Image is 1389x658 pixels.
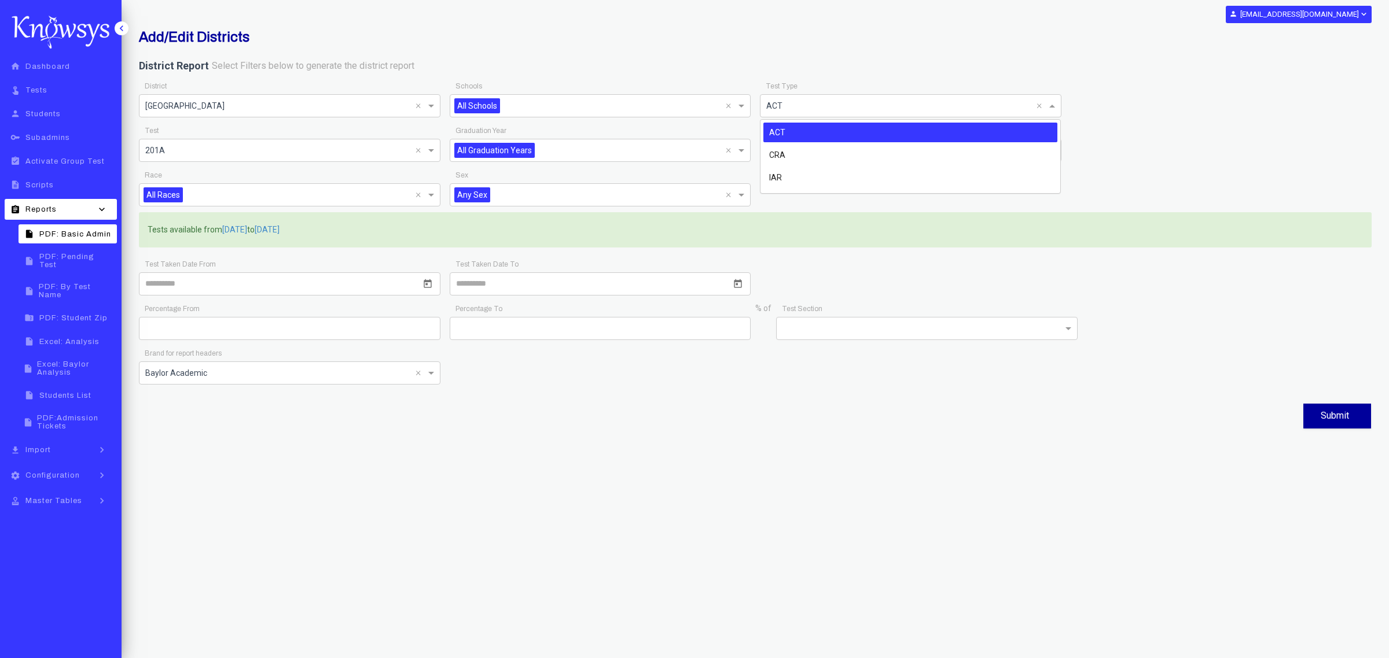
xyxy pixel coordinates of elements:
[8,61,23,71] i: home
[145,260,216,268] app-required-indication: Test Taken Date From
[22,313,36,323] i: folder_zip
[769,150,785,160] span: CRA
[139,29,955,45] h2: Add/Edit Districts
[255,224,280,236] span: [DATE]
[454,98,500,113] span: All Schools
[25,205,57,213] span: Reports
[726,99,736,113] span: Clear all
[145,171,162,179] app-required-indication: Race
[454,187,490,202] span: Any Sex
[25,157,105,165] span: Activate Group Test
[25,134,70,142] span: Subadmins
[8,85,23,95] i: touch_app
[8,109,23,119] i: person
[37,414,113,430] span: PDF:Admission Tickets
[25,471,80,479] span: Configuration
[755,303,771,315] label: % of
[8,445,23,455] i: file_download
[455,171,468,179] app-required-indication: Sex
[93,495,111,507] i: keyboard_arrow_right
[455,127,506,135] app-required-indication: Graduation Year
[8,180,23,190] i: description
[222,224,247,236] span: [DATE]
[144,187,183,202] span: All Races
[1229,10,1237,18] i: person
[25,446,51,454] span: Import
[25,110,61,118] span: Students
[139,60,209,72] b: District Report
[8,156,23,166] i: assignment_turned_in
[416,188,425,202] span: Clear all
[25,62,70,71] span: Dashboard
[455,260,519,268] app-required-indication: Test Taken Date To
[25,497,82,505] span: Master Tables
[22,337,36,346] i: insert_drive_file
[8,205,23,215] i: assignment
[39,230,111,238] span: PDF: Basic Admin
[39,253,113,269] span: PDF: Pending Test
[145,349,222,357] app-required-indication: Brand for report headers
[93,204,111,215] i: keyboard_arrow_down
[39,283,113,299] span: PDF: By Test Name
[731,277,745,291] button: Open calendar
[37,360,113,376] span: Excel: Baylor Analysis
[22,256,36,266] i: insert_drive_file
[145,305,200,313] app-required-indication: Percentage From
[726,143,736,157] span: Clear all
[22,229,36,239] i: insert_drive_file
[726,188,736,202] span: Clear all
[93,444,111,456] i: keyboard_arrow_right
[39,314,108,322] span: PDF: Student Zip
[145,82,167,90] app-required-indication: District
[421,277,435,291] button: Open calendar
[1240,10,1359,19] b: [EMAIL_ADDRESS][DOMAIN_NAME]
[1359,9,1368,19] i: expand_more
[416,366,425,380] span: Clear all
[212,60,414,73] label: Select Filters below to generate the district report
[25,86,47,94] span: Tests
[93,470,111,481] i: keyboard_arrow_right
[769,128,785,137] span: ACT
[782,305,822,313] app-required-indication: Test Section
[8,471,23,480] i: settings
[22,364,34,374] i: insert_drive_file
[22,286,36,296] i: insert_drive_file
[1303,404,1371,428] button: Submit
[1037,99,1046,113] span: Clear all
[769,173,782,182] span: IAR
[22,390,36,400] i: insert_drive_file
[416,143,425,157] span: Clear all
[8,496,23,506] i: approval
[760,119,1061,194] ng-dropdown-panel: Options list
[766,82,798,90] app-required-indication: Test Type
[416,99,425,113] span: Clear all
[148,224,280,236] label: Tests available from to
[22,417,34,427] i: insert_drive_file
[25,181,54,189] span: Scripts
[455,305,502,313] app-required-indication: Percentage To
[39,338,100,346] span: Excel: Analysis
[145,127,159,135] app-required-indication: Test
[116,23,127,34] i: keyboard_arrow_left
[8,132,23,142] i: key
[455,82,482,90] app-required-indication: Schools
[454,143,535,158] span: All Graduation Years
[39,391,91,400] span: Students List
